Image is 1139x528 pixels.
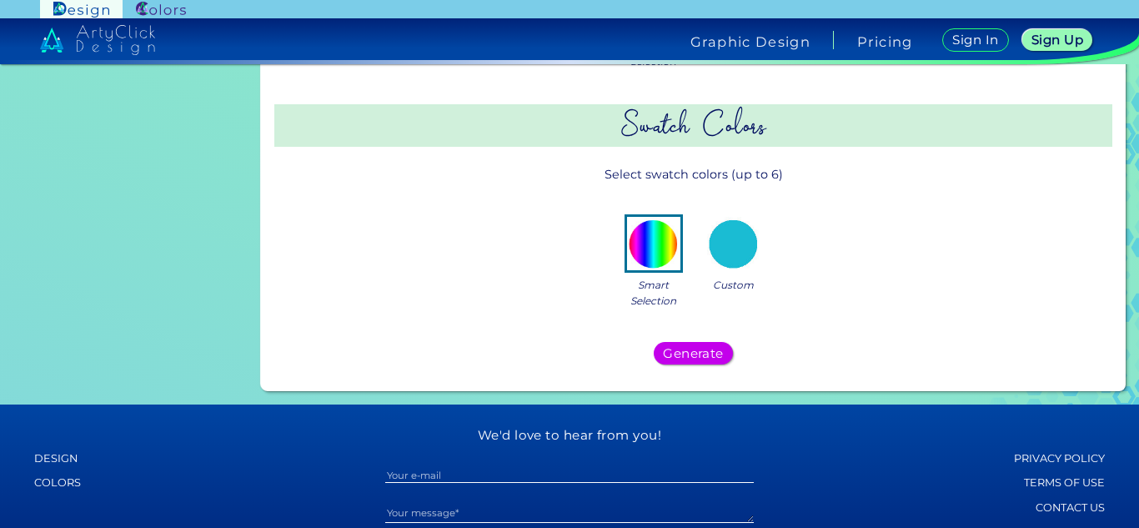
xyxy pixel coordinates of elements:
a: Terms of Use [946,472,1105,494]
h5: Generate [664,347,723,360]
a: Colors [34,472,193,494]
h4: Graphic Design [690,35,810,48]
h2: Swatch Colors [274,104,1112,147]
h5: Sign Up [1031,34,1082,47]
a: Design [34,448,193,470]
img: ArtyClick Colors logo [136,2,186,18]
h5: We'd love to hear from you! [262,428,877,443]
a: Sign Up [1022,29,1091,51]
img: col_swatch_auto.jpg [627,217,680,270]
a: Contact Us [946,497,1105,519]
a: Pricing [857,35,913,48]
span: Custom [713,277,754,293]
h5: Sign In [953,34,998,47]
a: Sign In [943,28,1008,52]
input: Your e-mail [385,467,755,483]
p: Select swatch colors (up to 6) [274,159,1112,190]
span: Smart Selection [630,277,676,309]
a: Privacy policy [946,448,1105,470]
img: artyclick_design_logo_white_combined_path.svg [40,25,155,55]
img: col_swatch_custom.jpg [707,217,760,270]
